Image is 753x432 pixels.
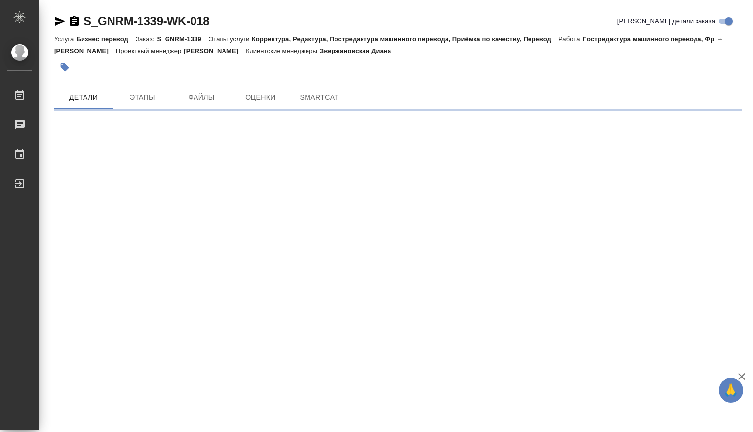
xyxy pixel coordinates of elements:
button: Скопировать ссылку для ЯМессенджера [54,15,66,27]
span: Детали [60,91,107,104]
p: Заказ: [136,35,157,43]
p: Корректура, Редактура, Постредактура машинного перевода, Приёмка по качеству, Перевод [252,35,558,43]
span: Этапы [119,91,166,104]
p: Проектный менеджер [116,47,184,54]
p: S_GNRM-1339 [157,35,208,43]
a: S_GNRM-1339-WK-018 [84,14,209,27]
button: Добавить тэг [54,56,76,78]
p: Звержановская Диана [320,47,398,54]
p: Бизнес перевод [76,35,136,43]
span: 🙏 [723,380,739,401]
span: [PERSON_NAME] детали заказа [617,16,715,26]
p: Этапы услуги [209,35,252,43]
p: Услуга [54,35,76,43]
button: 🙏 [719,378,743,403]
span: Оценки [237,91,284,104]
p: Клиентские менеджеры [246,47,320,54]
p: Работа [558,35,583,43]
button: Скопировать ссылку [68,15,80,27]
span: SmartCat [296,91,343,104]
span: Файлы [178,91,225,104]
p: [PERSON_NAME] [184,47,246,54]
